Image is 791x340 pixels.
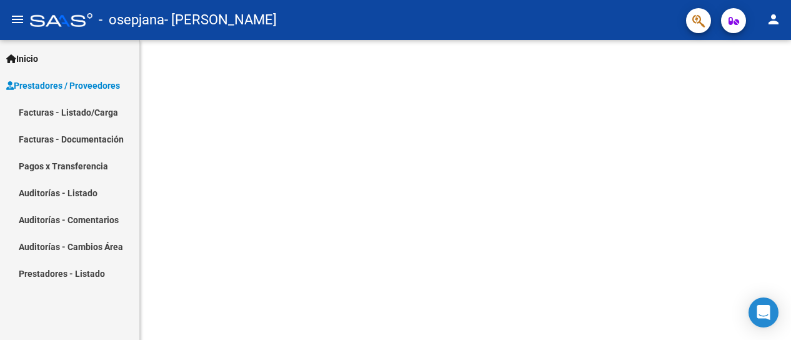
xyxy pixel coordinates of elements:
[10,12,25,27] mat-icon: menu
[6,52,38,66] span: Inicio
[766,12,781,27] mat-icon: person
[749,297,779,327] div: Open Intercom Messenger
[99,6,164,34] span: - osepjana
[164,6,277,34] span: - [PERSON_NAME]
[6,79,120,92] span: Prestadores / Proveedores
